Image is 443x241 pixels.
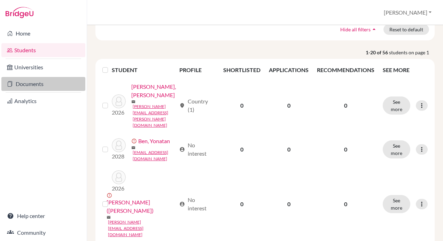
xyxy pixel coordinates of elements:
[179,141,215,158] div: No interest
[317,145,374,154] p: 0
[383,96,410,115] button: See more
[219,62,265,78] th: SHORTLISTED
[112,170,126,184] img: Chang, Che-Ying (Chloe)
[371,26,378,33] i: arrow_drop_up
[131,138,138,144] span: error_outline
[112,138,126,152] img: Ben, Yonatan
[379,62,432,78] th: SEE MORE
[366,49,389,56] strong: 1-20 of 56
[112,152,126,161] p: 2028
[112,108,126,117] p: 2026
[389,49,435,56] span: students on page 1
[138,137,170,145] a: Ben, Yonatan
[317,101,374,110] p: 0
[219,78,265,133] td: 0
[179,201,185,207] span: account_circle
[265,78,313,133] td: 0
[1,209,85,223] a: Help center
[112,184,126,193] p: 2026
[1,26,85,40] a: Home
[1,94,85,108] a: Analytics
[107,193,114,198] span: error_outline
[1,60,85,74] a: Universities
[383,24,429,35] button: Reset to default
[265,133,313,166] td: 0
[1,77,85,91] a: Documents
[133,149,177,162] a: [EMAIL_ADDRESS][DOMAIN_NAME]
[1,226,85,240] a: Community
[340,26,371,32] span: Hide all filters
[107,198,177,215] a: [PERSON_NAME] ([PERSON_NAME])
[179,97,215,114] div: Country (1)
[179,196,215,212] div: No interest
[313,62,379,78] th: RECOMMENDATIONS
[112,94,126,108] img: Ben, Dylan
[381,6,435,19] button: [PERSON_NAME]
[265,62,313,78] th: APPLICATIONS
[1,43,85,57] a: Students
[175,62,219,78] th: PROFILE
[179,147,185,152] span: account_circle
[133,103,177,129] a: [PERSON_NAME][EMAIL_ADDRESS][PERSON_NAME][DOMAIN_NAME]
[131,100,135,104] span: mail
[107,215,111,219] span: mail
[317,200,374,208] p: 0
[112,62,176,78] th: STUDENT
[179,103,185,108] span: location_on
[383,140,410,158] button: See more
[131,146,135,150] span: mail
[383,195,410,213] button: See more
[334,24,383,35] button: Hide all filtersarrow_drop_up
[219,133,265,166] td: 0
[6,7,33,18] img: Bridge-U
[108,219,177,238] a: [PERSON_NAME][EMAIL_ADDRESS][DOMAIN_NAME]
[131,83,177,99] a: [PERSON_NAME], [PERSON_NAME]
